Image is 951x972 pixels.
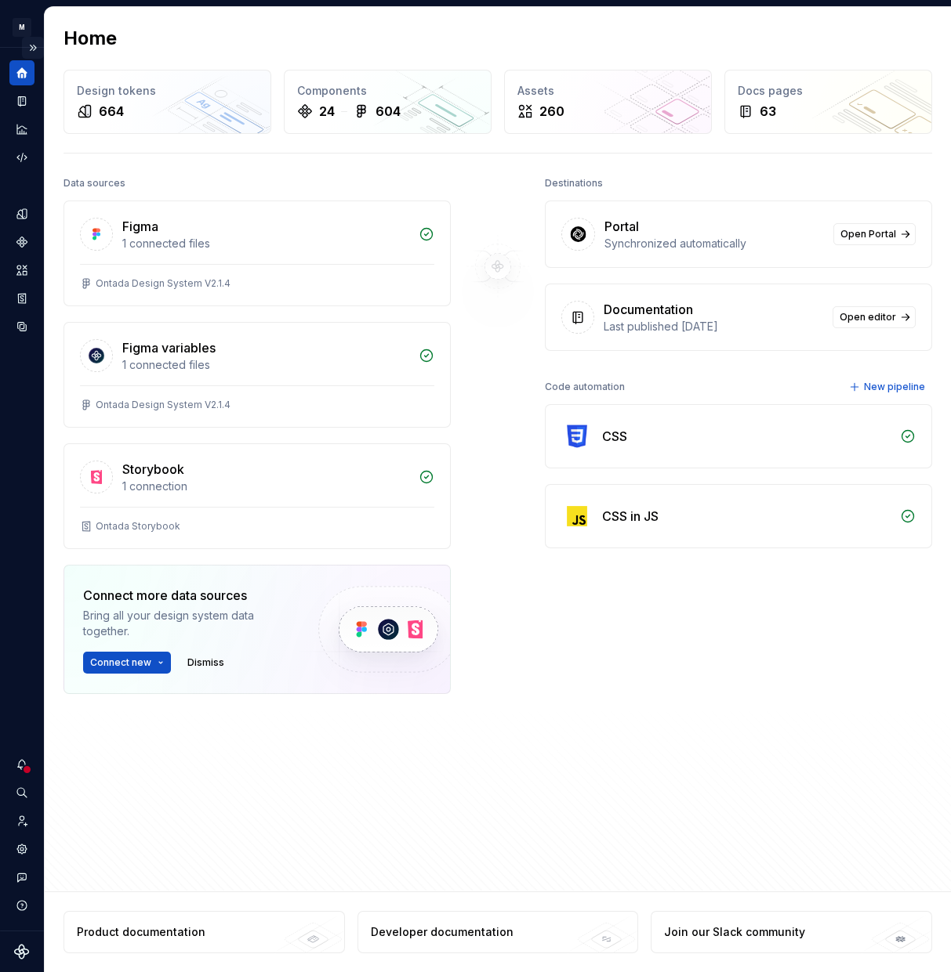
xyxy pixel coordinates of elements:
[64,911,345,953] a: Product documentation
[122,338,216,357] div: Figma variables
[96,399,230,411] div: Ontada Design System V2.1.4
[122,460,184,479] div: Storybook
[64,443,451,549] a: Storybook1 connectionOntada Storybook
[9,865,34,890] button: Contact support
[64,26,117,51] h2: Home
[604,300,693,319] div: Documentation
[833,223,916,245] a: Open Portal
[83,586,292,605] div: Connect more data sources
[64,201,451,306] a: Figma1 connected filesOntada Design System V2.1.4
[517,83,699,99] div: Assets
[9,314,34,339] a: Data sources
[319,102,335,121] div: 24
[64,70,271,134] a: Design tokens664
[376,102,401,121] div: 604
[187,656,224,669] span: Dismiss
[64,172,125,194] div: Data sources
[844,376,932,398] button: New pipeline
[90,656,151,669] span: Connect new
[122,479,409,494] div: 1 connection
[545,172,603,194] div: Destinations
[724,70,932,134] a: Docs pages63
[604,319,823,334] div: Last published [DATE]
[358,911,639,953] a: Developer documentation
[64,322,451,428] a: Figma variables1 connected filesOntada Design System V2.1.4
[14,944,30,959] svg: Supernova Logo
[9,117,34,142] a: Analytics
[604,236,824,251] div: Synchronized automatically
[738,83,919,99] div: Docs pages
[9,808,34,833] a: Invite team
[504,70,712,134] a: Assets260
[180,652,231,674] button: Dismiss
[22,37,44,59] button: Expand sidebar
[9,836,34,862] a: Settings
[9,780,34,805] button: Search ⌘K
[99,102,124,121] div: 664
[284,70,492,134] a: Components24604
[9,258,34,283] a: Assets
[864,381,925,393] span: New pipeline
[77,924,205,940] div: Product documentation
[371,924,514,940] div: Developer documentation
[602,427,627,446] div: CSS
[840,228,896,240] span: Open Portal
[83,652,171,674] button: Connect new
[604,217,639,236] div: Portal
[122,357,409,373] div: 1 connected files
[9,286,34,311] a: Storybook stories
[122,236,409,251] div: 1 connected files
[664,924,805,940] div: Join our Slack community
[602,507,659,526] div: CSS in JS
[651,911,932,953] a: Join our Slack community
[833,306,916,328] a: Open editor
[9,89,34,114] a: Documentation
[9,201,34,226] a: Design tokens
[96,520,180,533] div: Ontada Storybook
[9,229,34,255] a: Components
[13,18,31,37] div: M
[297,83,478,99] div: Components
[539,102,564,121] div: 260
[83,608,292,639] div: Bring all your design system data together.
[9,60,34,85] a: Home
[840,311,896,323] span: Open editor
[77,83,258,99] div: Design tokens
[760,102,776,121] div: 63
[9,752,34,777] button: Notifications
[545,376,625,398] div: Code automation
[3,10,41,44] button: M
[96,277,230,290] div: Ontada Design System V2.1.4
[9,145,34,170] a: Code automation
[122,217,158,236] div: Figma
